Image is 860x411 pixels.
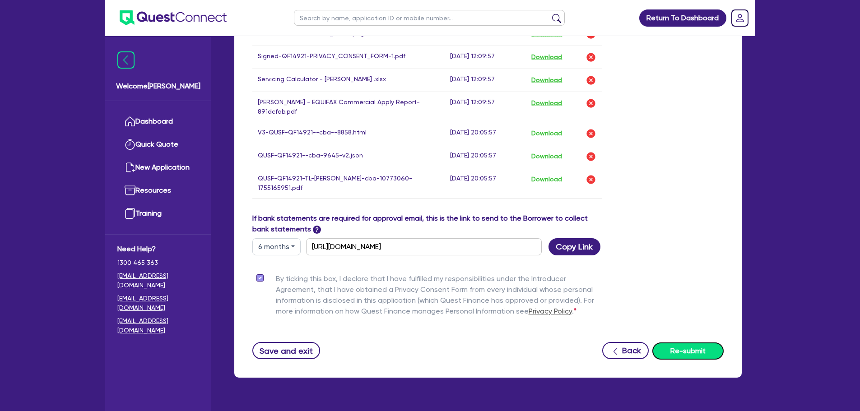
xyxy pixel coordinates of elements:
button: Download [531,74,562,86]
a: [EMAIL_ADDRESS][DOMAIN_NAME] [117,294,199,313]
td: [DATE] 20:05:57 [445,145,525,168]
a: Privacy Policy [529,307,572,315]
button: Re-submit [652,342,724,360]
img: delete-icon [586,128,596,139]
a: [EMAIL_ADDRESS][DOMAIN_NAME] [117,316,199,335]
button: Copy Link [549,238,600,255]
td: Signed-QF14921-PRIVACY_CONSENT_FORM-1.pdf [252,46,445,69]
button: Save and exit [252,342,321,359]
input: Search by name, application ID or mobile number... [294,10,565,26]
button: Download [531,97,562,109]
label: If bank statements are required for approval email, this is the link to send to the Borrower to c... [252,213,603,235]
span: ? [313,226,321,234]
img: delete-icon [586,98,596,109]
a: Quick Quote [117,133,199,156]
a: Resources [117,179,199,202]
td: [DATE] 20:05:57 [445,168,525,198]
button: Download [531,128,562,139]
img: new-application [125,162,135,173]
a: Return To Dashboard [639,9,726,27]
td: V3-QUSF-QF14921--cba--8858.html [252,122,445,145]
td: QUSF-QF14921-TL-[PERSON_NAME]-cba-10773060-1755165951.pdf [252,168,445,198]
td: [DATE] 12:09:57 [445,46,525,69]
td: [DATE] 20:05:57 [445,122,525,145]
a: Training [117,202,199,225]
td: [DATE] 12:09:57 [445,92,525,122]
button: Dropdown toggle [252,238,301,255]
img: quest-connect-logo-blue [120,10,227,25]
td: Servicing Calculator - [PERSON_NAME] .xlsx [252,69,445,92]
button: Back [602,342,649,359]
img: delete-icon [586,52,596,63]
td: [DATE] 12:09:57 [445,69,525,92]
a: [EMAIL_ADDRESS][DOMAIN_NAME] [117,271,199,290]
img: delete-icon [586,75,596,86]
a: Dropdown toggle [728,6,752,30]
span: Need Help? [117,244,199,254]
img: icon-menu-close [117,51,135,69]
a: New Application [117,156,199,179]
button: Download [531,51,562,63]
img: delete-icon [586,174,596,185]
button: Download [531,174,562,185]
img: training [125,208,135,219]
button: Download [531,151,562,162]
img: resources [125,185,135,196]
label: By ticking this box, I declare that I have fulfilled my responsibilities under the Introducer Agr... [276,273,603,320]
img: quick-quote [125,139,135,150]
img: delete-icon [586,151,596,162]
td: [PERSON_NAME] - EQUIFAX Commercial Apply Report-891dcfab.pdf [252,92,445,122]
span: Welcome [PERSON_NAME] [116,81,200,92]
a: Dashboard [117,110,199,133]
span: 1300 465 363 [117,258,199,268]
td: QUSF-QF14921--cba-9645-v2.json [252,145,445,168]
